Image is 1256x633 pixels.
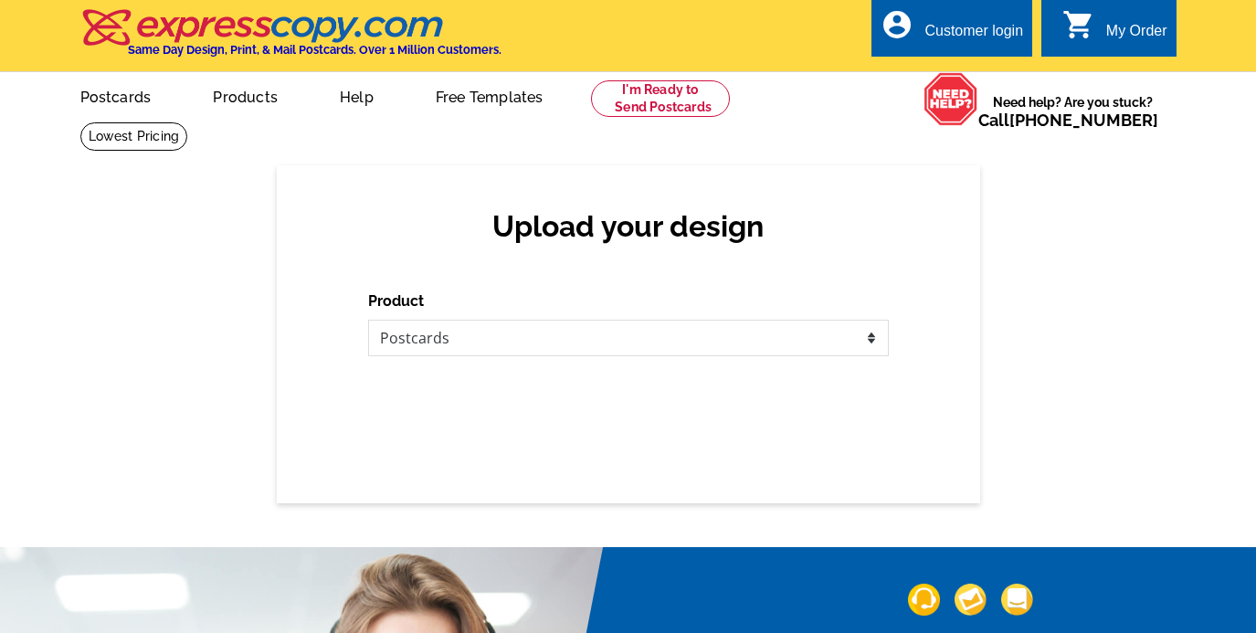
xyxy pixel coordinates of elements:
[184,74,307,117] a: Products
[881,20,1023,43] a: account_circle Customer login
[978,93,1167,130] span: Need help? Are you stuck?
[128,43,501,57] h4: Same Day Design, Print, & Mail Postcards. Over 1 Million Customers.
[1062,8,1095,41] i: shopping_cart
[406,74,573,117] a: Free Templates
[368,290,424,312] label: Product
[1106,23,1167,48] div: My Order
[311,74,403,117] a: Help
[1009,111,1158,130] a: [PHONE_NUMBER]
[51,74,181,117] a: Postcards
[80,22,501,57] a: Same Day Design, Print, & Mail Postcards. Over 1 Million Customers.
[924,72,978,126] img: help
[1001,584,1033,616] img: support-img-3_1.png
[386,209,871,244] h2: Upload your design
[955,584,987,616] img: support-img-2.png
[978,111,1158,130] span: Call
[908,584,940,616] img: support-img-1.png
[881,8,913,41] i: account_circle
[924,23,1023,48] div: Customer login
[1062,20,1167,43] a: shopping_cart My Order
